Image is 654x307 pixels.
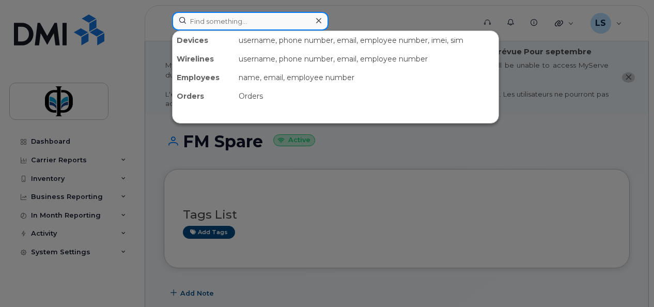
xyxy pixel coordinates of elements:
div: Devices [173,31,235,50]
div: username, phone number, email, employee number [235,50,499,68]
div: Orders [173,87,235,105]
div: Wirelines [173,50,235,68]
div: Employees [173,68,235,87]
div: name, email, employee number [235,68,499,87]
div: Orders [235,87,499,105]
div: username, phone number, email, employee number, imei, sim [235,31,499,50]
